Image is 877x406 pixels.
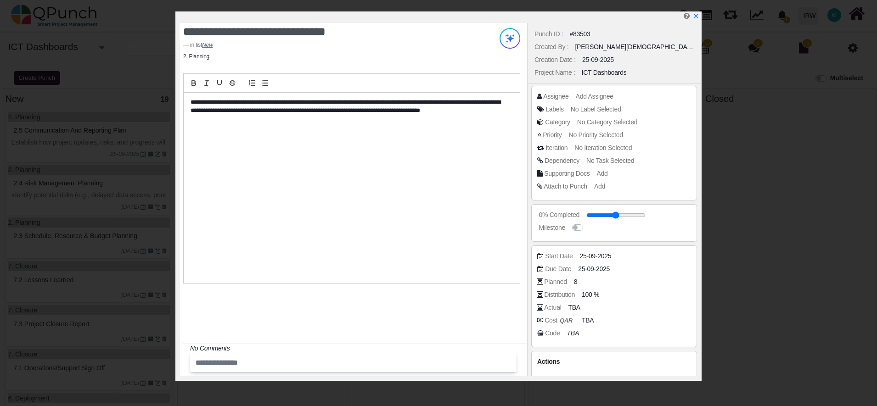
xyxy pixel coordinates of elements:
[544,182,587,191] div: Attach to Punch
[582,55,614,65] div: 25-09-2025
[537,358,560,365] span: Actions
[582,290,599,300] span: 100 %
[582,316,594,325] span: TBA
[545,251,573,261] div: Start Date
[577,118,637,126] span: No Category Selected
[621,376,632,390] button: History
[534,55,576,65] div: Creation Date :
[571,106,621,113] span: No Label Selected
[544,290,575,300] div: Distribution
[545,264,571,274] div: Due Date
[190,345,230,352] i: No Comments
[579,251,611,261] span: 25-09-2025
[693,13,699,19] svg: x
[574,277,578,287] span: 8
[597,170,608,177] span: Add
[586,157,634,164] span: No Task Selected
[539,210,579,220] div: 0% Completed
[552,376,565,390] button: Move
[587,376,599,390] button: Delete
[544,169,590,178] div: Supporting Docs
[500,28,520,49] img: Try writing with AI
[684,12,690,19] i: Edit Punch
[544,277,567,287] div: Planned
[202,42,213,48] cite: Source Title
[568,303,580,312] span: TBA
[570,29,590,39] div: #83503
[560,317,573,324] b: QAR
[567,329,579,337] i: TBA
[545,117,570,127] div: Category
[537,376,550,390] button: Duration should be greater than 1 day to split
[534,68,575,78] div: Project Name :
[543,130,562,140] div: Priority
[534,29,563,39] div: Punch ID :
[576,93,613,100] span: Add Assignee
[545,328,560,338] div: Code
[569,376,582,390] button: Copy
[604,376,616,390] button: Copy Link
[183,41,462,49] footer: in list
[575,42,694,52] div: [PERSON_NAME][DEMOGRAPHIC_DATA][PERSON_NAME]
[534,42,568,52] div: Created By :
[582,68,627,78] div: ICT Dashboards
[545,105,564,114] div: Labels
[569,131,623,139] span: No Priority Selected
[543,92,568,101] div: Assignee
[545,156,579,166] div: Dependency
[594,183,605,190] span: Add
[202,42,213,48] u: New
[578,264,610,274] span: 25-09-2025
[545,143,568,153] div: Iteration
[183,52,209,61] li: 2. Planning
[545,316,575,325] div: Cost
[544,303,561,312] div: Actual
[539,223,565,233] div: Milestone
[574,144,632,151] span: No Iteration Selected
[693,12,699,20] a: x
